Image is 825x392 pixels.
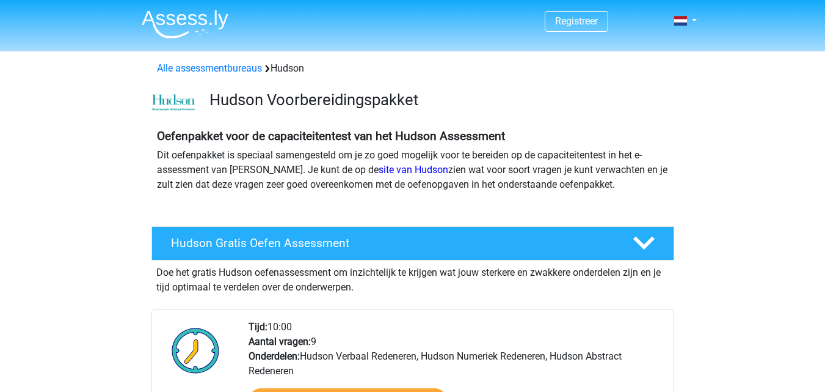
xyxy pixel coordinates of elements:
[165,320,227,381] img: Klok
[249,336,311,347] b: Aantal vragen:
[249,321,267,333] b: Tijd:
[157,148,669,192] p: Dit oefenpakket is speciaal samengesteld om je zo goed mogelijk voor te bereiden op de capaciteit...
[171,236,613,250] h4: Hudson Gratis Oefen Assessment
[147,226,679,261] a: Hudson Gratis Oefen Assessment
[152,61,674,76] div: Hudson
[142,10,228,39] img: Assessly
[152,94,195,111] img: cefd0e47479f4eb8e8c001c0d358d5812e054fa8.png
[157,129,505,143] b: Oefenpakket voor de capaciteitentest van het Hudson Assessment
[157,62,262,74] a: Alle assessmentbureaus
[209,91,664,109] h3: Hudson Voorbereidingspakket
[151,261,674,295] div: Doe het gratis Hudson oefenassessment om inzichtelijk te krijgen wat jouw sterkere en zwakkere on...
[379,164,448,176] a: site van Hudson
[555,15,598,27] a: Registreer
[249,350,300,362] b: Onderdelen:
